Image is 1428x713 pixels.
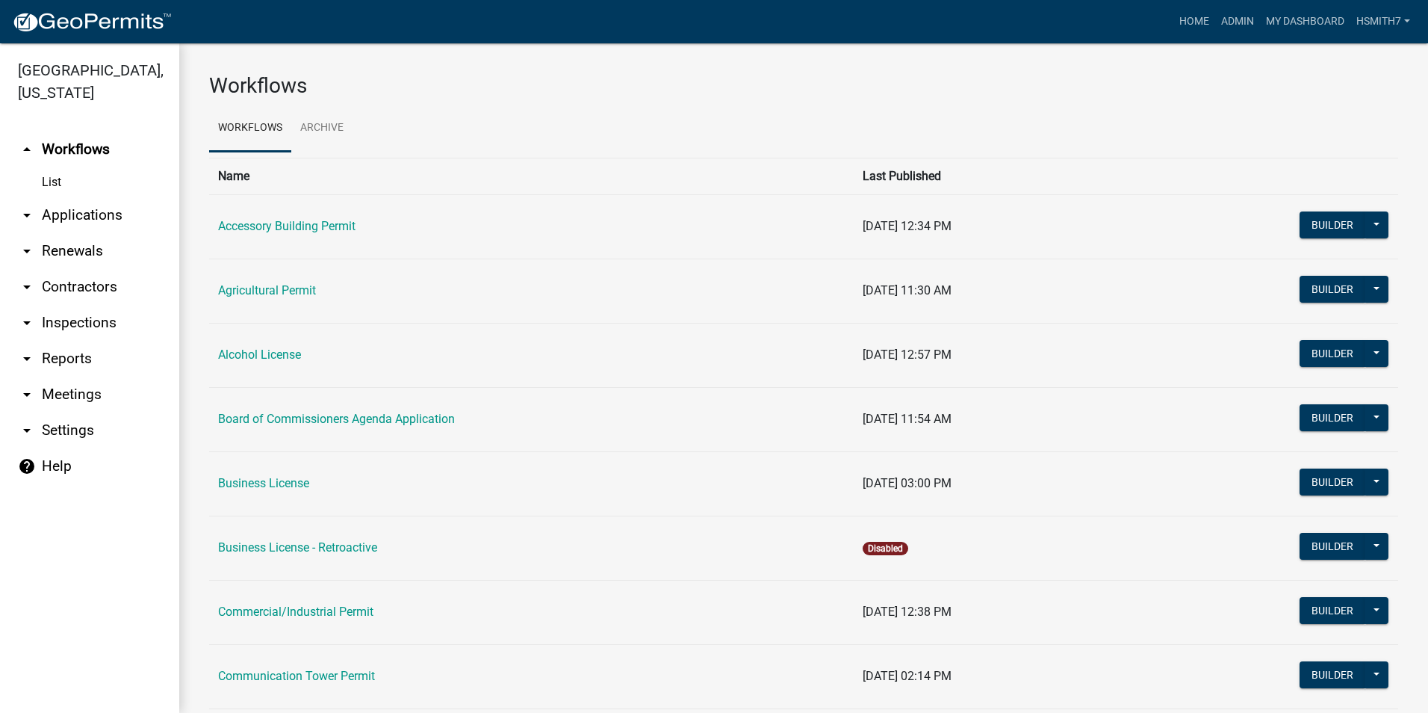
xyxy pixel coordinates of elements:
[18,314,36,332] i: arrow_drop_down
[209,105,291,152] a: Workflows
[218,412,455,426] a: Board of Commissioners Agenda Application
[291,105,353,152] a: Archive
[863,219,952,233] span: [DATE] 12:34 PM
[18,242,36,260] i: arrow_drop_down
[1300,212,1365,238] button: Builder
[863,412,952,426] span: [DATE] 11:54 AM
[1173,7,1215,36] a: Home
[218,540,377,555] a: Business License - Retroactive
[863,605,952,619] span: [DATE] 12:38 PM
[18,457,36,475] i: help
[18,141,36,158] i: arrow_drop_up
[218,283,316,297] a: Agricultural Permit
[1300,469,1365,496] button: Builder
[18,386,36,404] i: arrow_drop_down
[218,219,356,233] a: Accessory Building Permit
[18,422,36,439] i: arrow_drop_down
[1300,340,1365,367] button: Builder
[18,206,36,224] i: arrow_drop_down
[218,605,373,619] a: Commercial/Industrial Permit
[209,158,854,194] th: Name
[854,158,1124,194] th: Last Published
[1300,404,1365,431] button: Builder
[1215,7,1260,36] a: Admin
[218,669,375,683] a: Communication Tower Permit
[218,348,301,362] a: Alcohol License
[1300,533,1365,560] button: Builder
[863,669,952,683] span: [DATE] 02:14 PM
[209,73,1398,99] h3: Workflows
[1260,7,1350,36] a: My Dashboard
[218,476,309,490] a: Business License
[863,542,908,555] span: Disabled
[863,283,952,297] span: [DATE] 11:30 AM
[1300,661,1365,688] button: Builder
[1300,597,1365,624] button: Builder
[863,476,952,490] span: [DATE] 03:00 PM
[1350,7,1416,36] a: hsmith7
[18,278,36,296] i: arrow_drop_down
[18,350,36,368] i: arrow_drop_down
[863,348,952,362] span: [DATE] 12:57 PM
[1300,276,1365,303] button: Builder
